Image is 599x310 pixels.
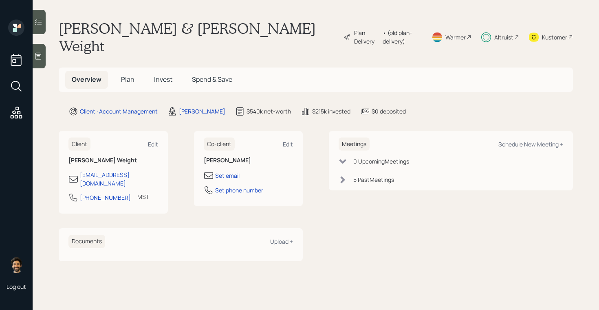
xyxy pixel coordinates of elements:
[121,75,134,84] span: Plan
[215,186,263,194] div: Set phone number
[179,107,225,116] div: [PERSON_NAME]
[353,157,409,166] div: 0 Upcoming Meeting s
[7,283,26,290] div: Log out
[353,175,394,184] div: 5 Past Meeting s
[8,257,24,273] img: eric-schwartz-headshot.png
[204,157,293,164] h6: [PERSON_NAME]
[68,138,90,151] h6: Client
[154,75,172,84] span: Invest
[72,75,101,84] span: Overview
[192,75,232,84] span: Spend & Save
[270,238,293,245] div: Upload +
[204,138,235,151] h6: Co-client
[68,157,158,164] h6: [PERSON_NAME] Weight
[247,107,291,116] div: $540k net-worth
[312,107,350,116] div: $215k invested
[445,33,466,41] div: Warmer
[148,140,158,148] div: Edit
[80,193,131,202] div: [PHONE_NUMBER]
[137,192,149,201] div: MST
[283,140,293,148] div: Edit
[498,140,563,148] div: Schedule New Meeting +
[215,171,240,180] div: Set email
[383,28,422,46] div: • (old plan-delivery)
[80,170,158,188] div: [EMAIL_ADDRESS][DOMAIN_NAME]
[354,28,379,46] div: Plan Delivery
[68,235,105,248] h6: Documents
[542,33,567,41] div: Kustomer
[339,138,370,151] h6: Meetings
[59,20,337,55] h1: [PERSON_NAME] & [PERSON_NAME] Weight
[494,33,513,41] div: Altruist
[80,107,158,116] div: Client · Account Management
[372,107,406,116] div: $0 deposited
